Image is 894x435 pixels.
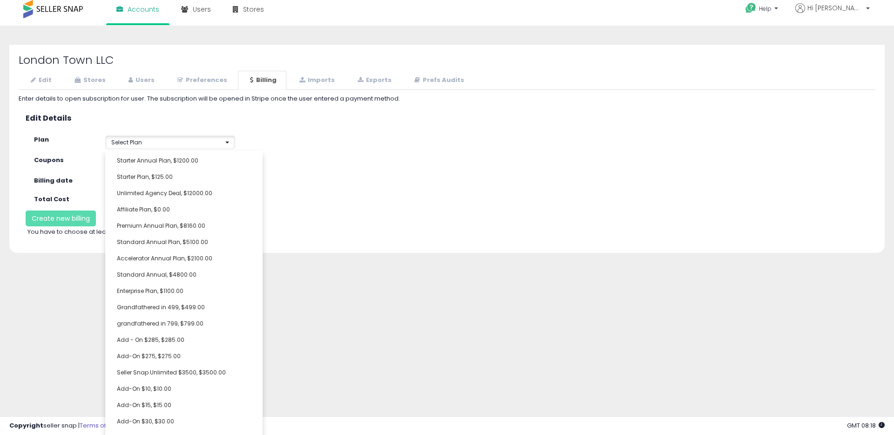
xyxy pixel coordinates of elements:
[80,421,119,430] a: Terms of Use
[402,71,474,90] a: Prefs Audits
[9,421,162,430] div: seller snap | |
[287,71,345,90] a: Imports
[34,176,73,185] strong: Billing date
[19,54,875,66] h2: London Town LLC
[117,417,174,425] span: Add-On $30, $30.00
[117,238,208,246] span: Standard Annual Plan, $5100.00
[117,254,212,262] span: Accelerator Annual Plan, $2100.00
[117,336,184,344] span: Add - On $285, $285.00
[98,195,312,204] div: 0 USD per month
[117,271,196,279] span: Standard Annual, $4800.00
[34,135,49,144] strong: Plan
[795,3,870,24] a: Hi [PERSON_NAME]
[26,211,96,226] button: Create new billing
[117,173,173,181] span: Starter Plan, $125.00
[117,222,205,230] span: Premium Annual Plan, $8160.00
[34,195,69,204] strong: Total Cost
[117,303,205,311] span: Grandfathered in 499, $499.00
[116,71,164,90] a: Users
[238,71,286,90] a: Billing
[19,95,875,103] div: Enter details to open subscription for user. The subscription will be opened in Stripe once the u...
[26,114,868,122] h3: Edit Details
[117,205,170,213] span: Affiliate Plan, $0.00
[62,71,115,90] a: Stores
[117,368,226,376] span: Seller Snap Unlimited $3500, $3500.00
[128,5,159,14] span: Accounts
[807,3,863,13] span: Hi [PERSON_NAME]
[745,2,757,14] i: Get Help
[117,352,181,360] span: Add-On $275, $275.00
[165,71,237,90] a: Preferences
[759,5,772,13] span: Help
[19,71,61,90] a: Edit
[117,189,212,197] span: Unlimited Agency Deal, $12000.00
[117,319,203,327] span: grandfathered in 799, $799.00
[117,401,171,409] span: Add-On $15, $15.00
[193,5,211,14] span: Users
[105,136,235,149] button: Select Plan
[111,138,142,146] span: Select Plan
[117,287,183,295] span: Enterprise Plan, $1100.00
[117,156,198,164] span: Starter Annual Plan, $1200.00
[345,71,401,90] a: Exports
[117,385,171,393] span: Add-On $10, $10.00
[20,228,238,237] div: You have to choose at least one plan and a billing date.
[34,156,64,164] strong: Coupons
[847,421,885,430] span: 2025-09-10 08:18 GMT
[9,421,43,430] strong: Copyright
[243,5,264,14] span: Stores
